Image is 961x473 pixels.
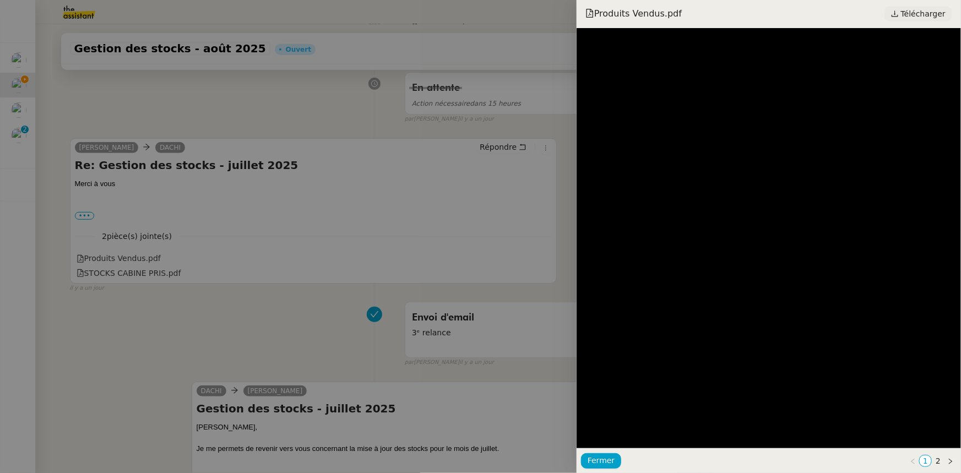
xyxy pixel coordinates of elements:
[944,455,957,467] button: Page suivante
[901,7,946,21] span: Télécharger
[932,455,944,466] a: 2
[884,6,952,21] a: Télécharger
[581,453,621,469] button: Fermer
[932,455,944,467] li: 2
[919,455,932,467] li: 1
[907,455,919,467] button: Page précédente
[585,8,682,20] span: Produits Vendus.pdf
[588,454,615,467] span: Fermer
[920,455,931,466] a: 1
